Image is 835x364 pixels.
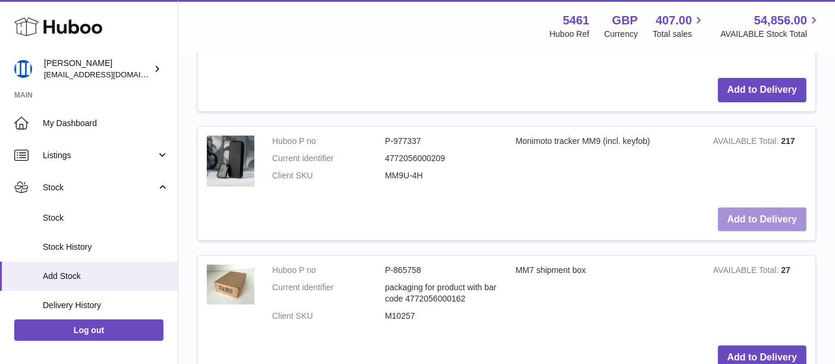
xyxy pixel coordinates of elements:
button: Add to Delivery [718,78,806,102]
dd: 4772056000209 [385,153,498,164]
dt: Client SKU [272,170,385,181]
span: Total sales [653,29,705,40]
div: Huboo Ref [550,29,590,40]
strong: AVAILABLE Total [713,265,781,278]
span: Stock History [43,241,169,253]
a: 407.00 Total sales [653,12,705,40]
div: Currency [604,29,638,40]
dt: Huboo P no [272,265,385,276]
td: Monimoto tracker MM9 (incl. keyfob) [507,127,704,199]
strong: GBP [612,12,638,29]
td: MM7 shipment box [507,256,704,337]
button: Add to Delivery [718,208,806,232]
dd: P-977337 [385,136,498,147]
div: [PERSON_NAME] [44,58,151,80]
span: Add Stock [43,271,169,282]
dt: Current identifier [272,153,385,164]
span: [EMAIL_ADDRESS][DOMAIN_NAME] [44,70,175,79]
span: AVAILABLE Stock Total [720,29,821,40]
td: 27 [704,256,815,337]
span: Listings [43,150,156,161]
dd: P-865758 [385,265,498,276]
dd: MM9U-4H [385,170,498,181]
span: Stock [43,182,156,193]
span: My Dashboard [43,118,169,129]
a: Log out [14,319,163,341]
span: 54,856.00 [754,12,807,29]
strong: 5461 [563,12,590,29]
img: Monimoto tracker MM9 (incl. keyfob) [207,136,254,187]
td: 217 [704,127,815,199]
span: Stock [43,212,169,224]
img: oksana@monimoto.com [14,60,32,78]
dd: M10257 [385,310,498,322]
span: 407.00 [656,12,692,29]
a: 54,856.00 AVAILABLE Stock Total [720,12,821,40]
dt: Huboo P no [272,136,385,147]
dd: packaging for product with barcode 4772056000162 [385,282,498,305]
dt: Client SKU [272,310,385,322]
dt: Current identifier [272,282,385,305]
img: MM7 shipment box [207,265,254,305]
strong: AVAILABLE Total [713,136,781,149]
span: Delivery History [43,300,169,311]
